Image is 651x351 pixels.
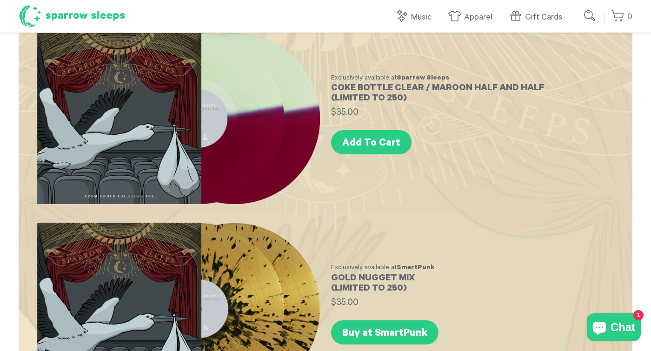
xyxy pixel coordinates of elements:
[331,297,614,311] div: $35.00
[331,274,614,294] h3: Gold Nugget Mix (Limited to 250)
[37,33,320,204] img: SS_FUTST_SSEXCLUSIVE-small.png
[448,7,497,27] a: Apparel
[331,106,614,121] div: $35.00
[397,265,435,272] strong: SmartPunk
[397,75,449,82] strong: Sparrow Sleeps
[331,130,412,154] a: Add To Cart
[584,313,644,344] inbox-online-store-chat: Shopify online store chat
[331,263,614,273] div: Exclusively available at
[19,5,126,28] h1: Sparrow Sleeps
[395,7,436,27] a: Music
[611,7,632,27] a: 0
[331,73,614,84] div: Exclusively available at
[509,7,567,27] a: Gift Cards
[331,84,614,104] h3: Coke Bottle Clear / Maroon Half and Half (Limited to 250)
[331,320,438,344] a: Buy at SmartPunk
[581,7,599,25] input: Submit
